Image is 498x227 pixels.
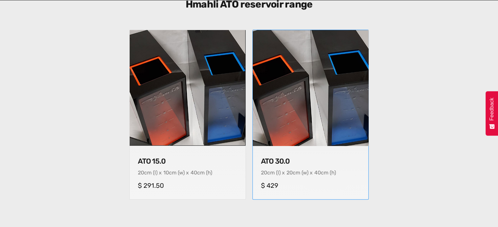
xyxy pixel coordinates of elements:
[293,170,313,176] div: cm (w) x
[197,170,212,176] div: cm (h)
[163,170,169,176] div: 10
[169,170,189,176] div: cm (w) x
[138,182,237,189] h5: $ 291.50
[267,170,285,176] div: cm (l) x
[130,30,245,145] img: ATO 15.0
[144,170,162,176] div: cm (l) x
[261,157,360,166] h4: ATO 30.0
[138,157,237,166] h4: ATO 15.0
[321,170,336,176] div: cm (h)
[252,30,369,199] a: ATO 30.0ATO 30.0ATO 30.020cm (l) x20cm (w) x40cm (h)$ 429
[129,30,246,199] a: ATO 15.0ATO 15.0ATO 15.020cm (l) x10cm (w) x40cm (h)$ 291.50
[489,98,495,121] span: Feedback
[250,27,371,149] img: ATO 30.0
[191,170,197,176] div: 40
[486,91,498,136] button: Feedback - Show survey
[138,170,144,176] div: 20
[261,170,267,176] div: 20
[286,170,293,176] div: 20
[314,170,321,176] div: 40
[261,182,360,189] h5: $ 429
